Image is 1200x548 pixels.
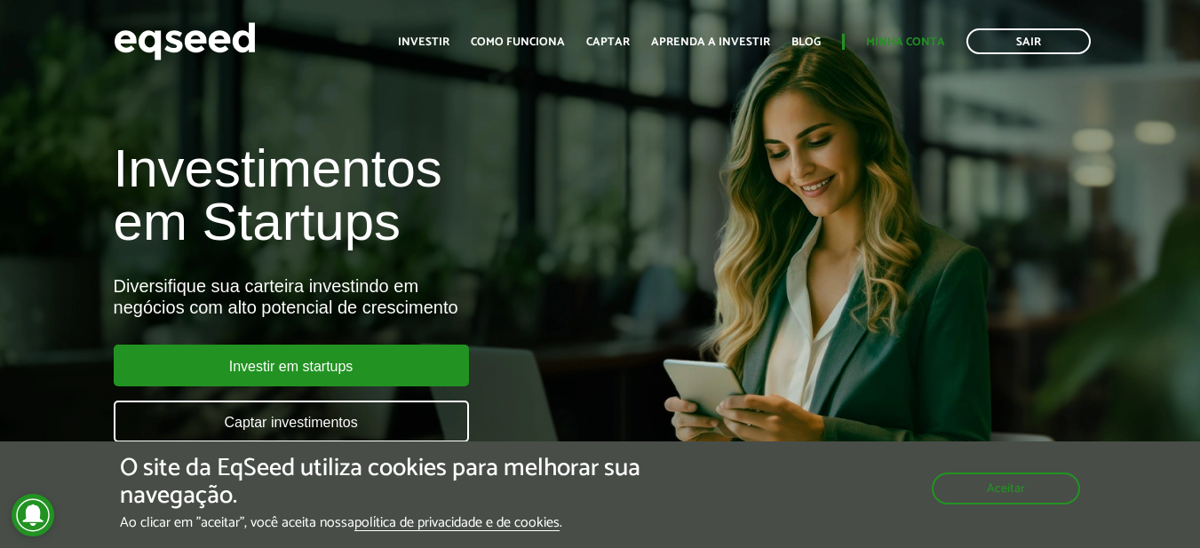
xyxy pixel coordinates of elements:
[932,473,1080,504] button: Aceitar
[120,514,695,531] p: Ao clicar em "aceitar", você aceita nossa .
[791,36,821,48] a: Blog
[114,142,687,249] h1: Investimentos em Startups
[114,18,256,65] img: EqSeed
[398,36,449,48] a: Investir
[966,28,1091,54] a: Sair
[114,275,687,318] div: Diversifique sua carteira investindo em negócios com alto potencial de crescimento
[586,36,630,48] a: Captar
[120,455,695,510] h5: O site da EqSeed utiliza cookies para melhorar sua navegação.
[354,516,560,531] a: política de privacidade e de cookies
[471,36,565,48] a: Como funciona
[651,36,770,48] a: Aprenda a investir
[114,345,469,386] a: Investir em startups
[114,401,469,442] a: Captar investimentos
[866,36,945,48] a: Minha conta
